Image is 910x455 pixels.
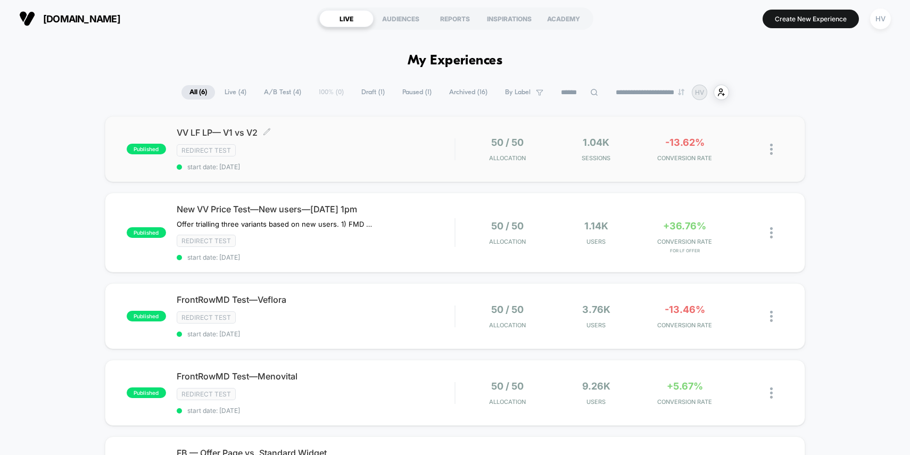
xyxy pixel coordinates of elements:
span: VV LF LP— V1 vs V2 [177,127,455,138]
span: Allocation [489,238,526,245]
div: AUDIENCES [374,10,428,27]
span: +36.76% [663,220,706,231]
div: INSPIRATIONS [482,10,536,27]
span: CONVERSION RATE [643,238,726,245]
span: Redirect Test [177,235,236,247]
span: CONVERSION RATE [643,321,726,329]
span: All ( 6 ) [181,85,215,100]
div: REPORTS [428,10,482,27]
span: New VV Price Test—New users—[DATE] 1pm [177,204,455,214]
span: Redirect Test [177,311,236,324]
span: Allocation [489,321,526,329]
span: start date: [DATE] [177,253,455,261]
span: Draft ( 1 ) [353,85,393,100]
span: 3.76k [582,304,610,315]
span: published [127,144,166,154]
span: 50 / 50 [491,137,524,148]
img: close [770,387,773,399]
span: Redirect Test [177,388,236,400]
span: Paused ( 1 ) [394,85,440,100]
span: Allocation [489,154,526,162]
span: Users [555,398,638,406]
span: 50 / 50 [491,304,524,315]
span: published [127,387,166,398]
span: -13.62% [665,137,705,148]
button: HV [867,8,894,30]
img: close [770,227,773,238]
span: start date: [DATE] [177,163,455,171]
span: Live ( 4 ) [217,85,254,100]
span: start date: [DATE] [177,407,455,415]
span: start date: [DATE] [177,330,455,338]
p: HV [695,88,704,96]
span: A/B Test ( 4 ) [256,85,309,100]
span: FrontRowMD Test—Veflora [177,294,455,305]
span: for LF Offer [643,248,726,253]
span: FrontRowMD Test—Menovital [177,371,455,382]
span: +5.67% [667,380,703,392]
span: By Label [505,88,531,96]
div: LIVE [319,10,374,27]
span: published [127,311,166,321]
div: HV [870,9,891,29]
img: Visually logo [19,11,35,27]
span: -13.46% [665,304,705,315]
img: end [678,89,684,95]
span: 50 / 50 [491,220,524,231]
span: CONVERSION RATE [643,398,726,406]
span: CONVERSION RATE [643,154,726,162]
span: Offer trialling three variants based on new users. 1) FMD (existing product with FrontrowMD badge... [177,220,374,228]
div: ACADEMY [536,10,591,27]
span: Archived ( 16 ) [441,85,495,100]
span: Allocation [489,398,526,406]
h1: My Experiences [408,53,503,69]
span: 1.14k [584,220,608,231]
span: 50 / 50 [491,380,524,392]
button: [DOMAIN_NAME] [16,10,123,27]
span: 9.26k [582,380,610,392]
span: [DOMAIN_NAME] [43,13,120,24]
span: Users [555,238,638,245]
span: Users [555,321,638,329]
span: published [127,227,166,238]
button: Create New Experience [763,10,859,28]
img: close [770,311,773,322]
span: 1.04k [583,137,609,148]
span: Redirect Test [177,144,236,156]
img: close [770,144,773,155]
span: Sessions [555,154,638,162]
